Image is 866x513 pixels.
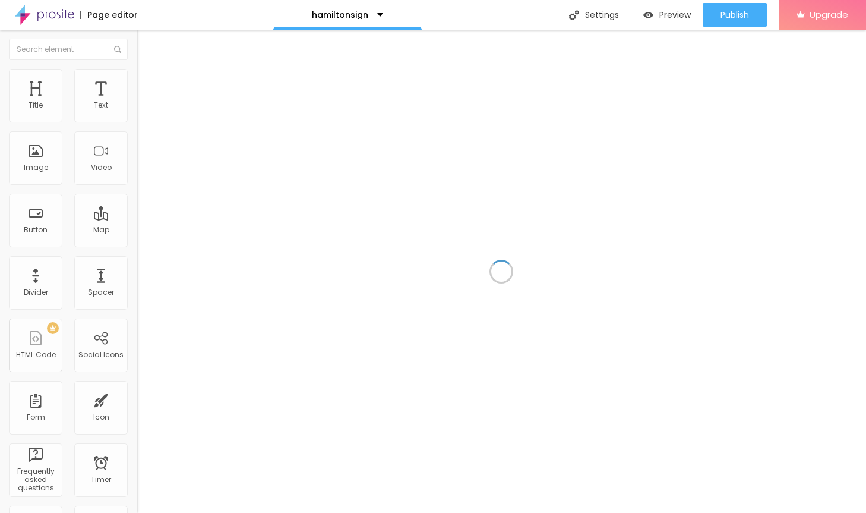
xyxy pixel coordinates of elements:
div: Text [94,101,108,109]
img: Icone [114,46,121,53]
input: Search element [9,39,128,60]
div: Form [27,413,45,421]
div: Icon [93,413,109,421]
div: Image [24,163,48,172]
div: Map [93,226,109,234]
div: Divider [24,288,48,297]
p: hamiltonsign [312,11,368,19]
div: HTML Code [16,351,56,359]
button: Publish [703,3,767,27]
span: Publish [720,10,749,20]
span: Preview [659,10,691,20]
img: view-1.svg [643,10,653,20]
div: Page editor [80,11,138,19]
div: Video [91,163,112,172]
span: Upgrade [810,10,848,20]
button: Preview [631,3,703,27]
div: Timer [91,476,111,484]
div: Button [24,226,48,234]
div: Spacer [88,288,114,297]
div: Social Icons [78,351,124,359]
div: Frequently asked questions [12,467,59,493]
img: Icone [569,10,579,20]
div: Title [29,101,43,109]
